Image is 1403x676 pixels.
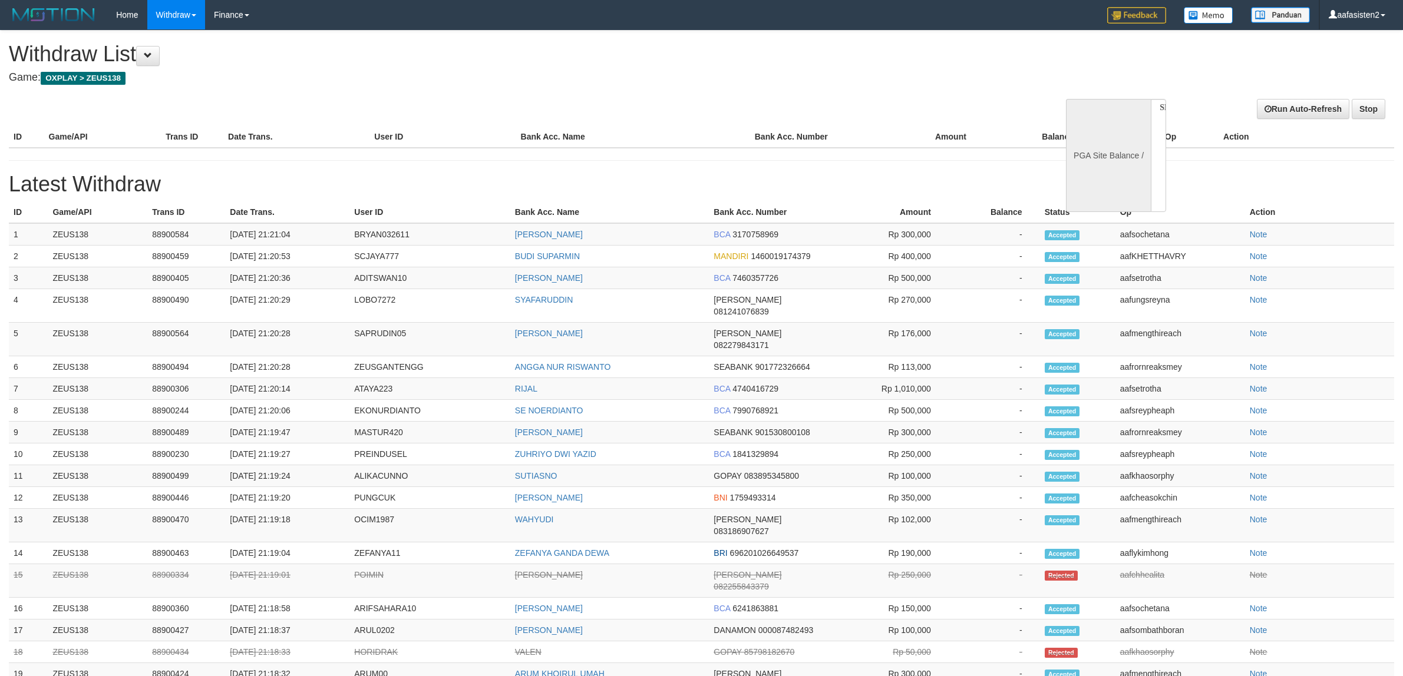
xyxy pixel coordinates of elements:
[1045,406,1080,416] span: Accepted
[949,323,1040,356] td: -
[1115,542,1245,564] td: aaflykimhong
[709,201,841,223] th: Bank Acc. Number
[147,564,225,598] td: 88900334
[841,564,948,598] td: Rp 250,000
[515,604,583,613] a: [PERSON_NAME]
[515,647,542,657] a: VALEN
[147,246,225,267] td: 88900459
[949,400,1040,422] td: -
[515,251,580,261] a: BUDI SUPARMIN
[516,126,750,148] th: Bank Acc. Name
[1045,515,1080,525] span: Accepted
[1245,201,1394,223] th: Action
[147,323,225,356] td: 88900564
[732,604,778,613] span: 6241863881
[714,340,768,350] span: 082279843171
[147,267,225,289] td: 88900405
[349,598,510,619] td: ARIFSAHARA10
[1250,362,1267,372] a: Note
[1115,641,1245,663] td: aafkhaosorphy
[714,582,768,591] span: 082255843379
[147,487,225,509] td: 88900446
[48,267,147,289] td: ZEUS138
[841,356,948,378] td: Rp 113,000
[841,422,948,443] td: Rp 300,000
[225,400,349,422] td: [DATE] 21:20:06
[714,515,781,524] span: [PERSON_NAME]
[732,384,778,393] span: 4740416729
[841,465,948,487] td: Rp 100,000
[9,289,48,323] td: 4
[841,542,948,564] td: Rp 190,000
[841,201,948,223] th: Amount
[515,295,573,304] a: SYAFARUDDIN
[9,323,48,356] td: 5
[9,598,48,619] td: 16
[841,509,948,542] td: Rp 102,000
[349,465,510,487] td: ALIKACUNNO
[949,641,1040,663] td: -
[9,126,44,148] th: ID
[147,598,225,619] td: 88900360
[48,641,147,663] td: ZEUS138
[9,6,98,24] img: MOTION_logo.png
[225,542,349,564] td: [DATE] 21:19:04
[1250,625,1267,635] a: Note
[515,428,583,437] a: [PERSON_NAME]
[48,619,147,641] td: ZEUS138
[1115,400,1245,422] td: aafsreypheaph
[515,449,596,459] a: ZUHRIYO DWI YAZID
[841,223,948,246] td: Rp 300,000
[949,223,1040,246] td: -
[161,126,223,148] th: Trans ID
[147,443,225,465] td: 88900230
[9,246,48,267] td: 2
[48,465,147,487] td: ZEUS138
[1250,329,1267,338] a: Note
[1045,363,1080,373] span: Accepted
[1045,230,1080,240] span: Accepted
[1115,356,1245,378] td: aafrornreaksmey
[1045,626,1080,636] span: Accepted
[714,526,768,536] span: 083186907627
[147,223,225,246] td: 88900584
[147,509,225,542] td: 88900470
[1045,450,1080,460] span: Accepted
[349,356,510,378] td: ZEUSGANTENGG
[1115,246,1245,267] td: aafKHETTHAVRY
[1045,274,1080,284] span: Accepted
[147,619,225,641] td: 88900427
[744,647,795,657] span: 85798182670
[48,356,147,378] td: ZEUS138
[714,384,730,393] span: BCA
[1115,422,1245,443] td: aafrornreaksmey
[48,443,147,465] td: ZEUS138
[841,323,948,356] td: Rp 176,000
[841,487,948,509] td: Rp 350,000
[714,647,741,657] span: GOPAY
[225,422,349,443] td: [DATE] 21:19:47
[1250,515,1267,524] a: Note
[841,400,948,422] td: Rp 500,000
[225,598,349,619] td: [DATE] 21:18:58
[758,625,813,635] span: 000087482493
[48,564,147,598] td: ZEUS138
[841,619,948,641] td: Rp 100,000
[714,449,730,459] span: BCA
[755,428,810,437] span: 901530800108
[1115,323,1245,356] td: aafmengthireach
[225,509,349,542] td: [DATE] 21:19:18
[369,126,516,148] th: User ID
[223,126,369,148] th: Date Trans.
[949,619,1040,641] td: -
[349,323,510,356] td: SAPRUDIN05
[9,173,1394,196] h1: Latest Withdraw
[9,72,923,84] h4: Game:
[1251,7,1310,23] img: panduan.png
[225,246,349,267] td: [DATE] 21:20:53
[349,267,510,289] td: ADITSWAN10
[1250,604,1267,613] a: Note
[744,471,799,481] span: 083895345800
[841,267,948,289] td: Rp 500,000
[1115,465,1245,487] td: aafkhaosorphy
